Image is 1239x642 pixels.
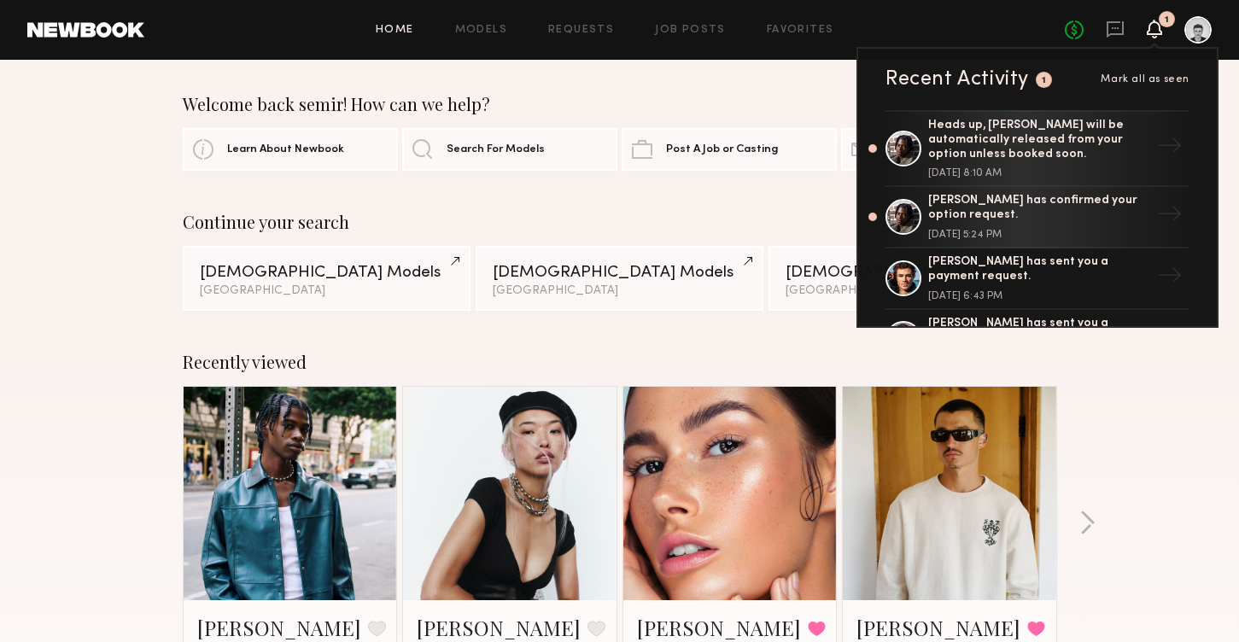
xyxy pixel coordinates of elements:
[928,291,1150,301] div: [DATE] 6:43 PM
[455,25,507,36] a: Models
[928,317,1150,346] div: [PERSON_NAME] has sent you a payment request.
[493,265,746,281] div: [DEMOGRAPHIC_DATA] Models
[200,265,453,281] div: [DEMOGRAPHIC_DATA] Models
[183,212,1057,232] div: Continue your search
[769,246,1056,311] a: [DEMOGRAPHIC_DATA] Models[GEOGRAPHIC_DATA]
[928,255,1150,284] div: [PERSON_NAME] has sent you a payment request.
[856,614,1020,641] a: [PERSON_NAME]
[376,25,414,36] a: Home
[548,25,614,36] a: Requests
[655,25,726,36] a: Job Posts
[1165,15,1169,25] div: 1
[200,285,453,297] div: [GEOGRAPHIC_DATA]
[1101,74,1189,85] span: Mark all as seen
[1150,317,1189,361] div: →
[928,230,1150,240] div: [DATE] 5:24 PM
[183,94,1057,114] div: Welcome back semir! How can we help?
[885,69,1029,90] div: Recent Activity
[1150,195,1189,239] div: →
[447,144,545,155] span: Search For Models
[841,128,1056,171] a: Contact Account Manager
[476,246,763,311] a: [DEMOGRAPHIC_DATA] Models[GEOGRAPHIC_DATA]
[402,128,617,171] a: Search For Models
[786,265,1039,281] div: [DEMOGRAPHIC_DATA] Models
[183,352,1057,372] div: Recently viewed
[417,614,581,641] a: [PERSON_NAME]
[1150,256,1189,301] div: →
[1042,76,1047,85] div: 1
[666,144,778,155] span: Post A Job or Casting
[885,248,1189,310] a: [PERSON_NAME] has sent you a payment request.[DATE] 6:43 PM→
[767,25,834,36] a: Favorites
[928,194,1150,223] div: [PERSON_NAME] has confirmed your option request.
[493,285,746,297] div: [GEOGRAPHIC_DATA]
[928,119,1150,161] div: Heads up, [PERSON_NAME] will be automatically released from your option unless booked soon.
[622,128,837,171] a: Post A Job or Casting
[637,614,801,641] a: [PERSON_NAME]
[885,310,1189,371] a: [PERSON_NAME] has sent you a payment request.→
[183,246,470,311] a: [DEMOGRAPHIC_DATA] Models[GEOGRAPHIC_DATA]
[197,614,361,641] a: [PERSON_NAME]
[928,168,1150,178] div: [DATE] 8:10 AM
[885,187,1189,248] a: [PERSON_NAME] has confirmed your option request.[DATE] 5:24 PM→
[786,285,1039,297] div: [GEOGRAPHIC_DATA]
[227,144,344,155] span: Learn About Newbook
[885,110,1189,187] a: Heads up, [PERSON_NAME] will be automatically released from your option unless booked soon.[DATE]...
[183,128,398,171] a: Learn About Newbook
[1150,126,1189,171] div: →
